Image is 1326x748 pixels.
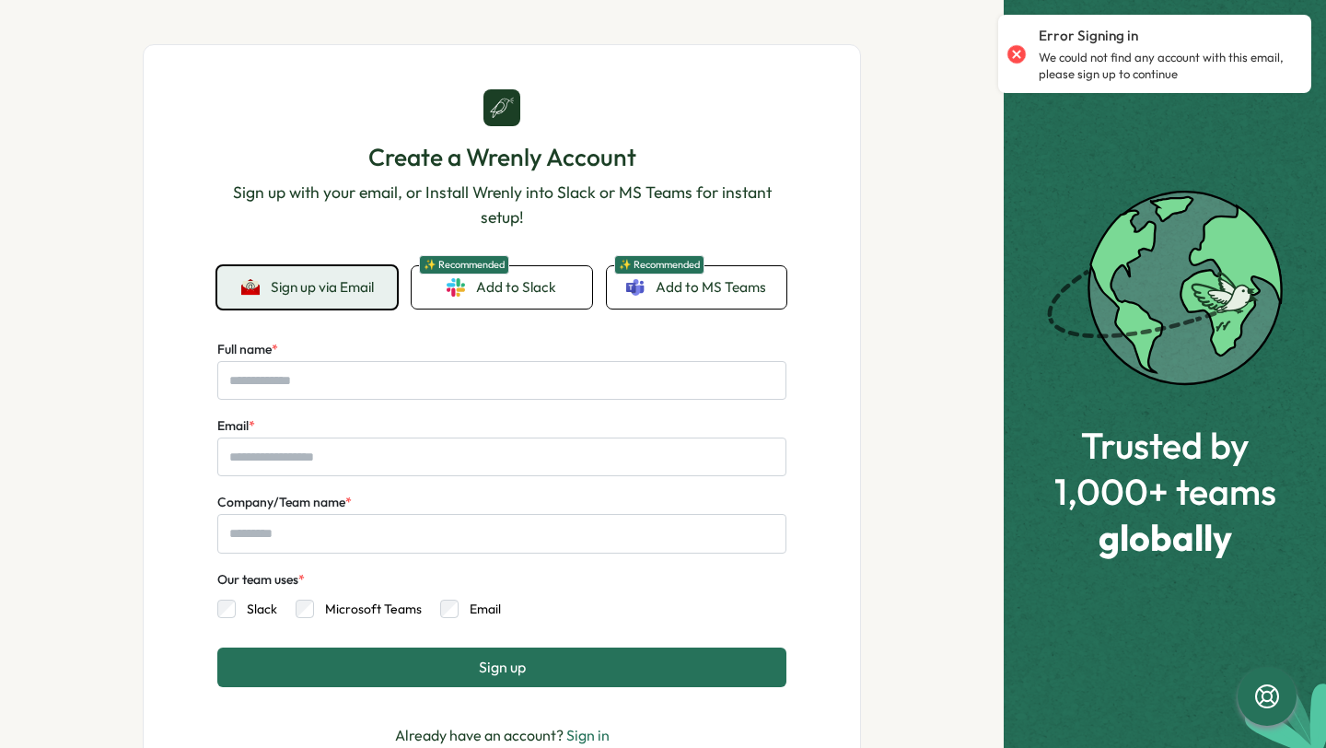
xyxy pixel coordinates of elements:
[1054,425,1276,465] span: Trusted by
[217,266,397,309] button: Sign up via Email
[395,724,610,747] p: Already have an account?
[217,141,786,173] h1: Create a Wrenly Account
[412,266,591,309] a: ✨ RecommendedAdd to Slack
[217,570,305,590] div: Our team uses
[614,255,704,275] span: ✨ Recommended
[217,493,352,513] label: Company/Team name
[1054,517,1276,557] span: globally
[566,726,610,744] a: Sign in
[419,255,509,275] span: ✨ Recommended
[479,659,526,675] span: Sign up
[271,279,374,296] span: Sign up via Email
[314,600,422,618] label: Microsoft Teams
[1039,26,1138,46] p: Error Signing in
[217,648,786,686] button: Sign up
[656,277,766,298] span: Add to MS Teams
[217,416,255,437] label: Email
[1039,50,1293,82] p: We could not find any account with this email, please sign up to continue
[1054,471,1276,511] span: 1,000+ teams
[217,181,786,229] p: Sign up with your email, or Install Wrenly into Slack or MS Teams for instant setup!
[476,277,556,298] span: Add to Slack
[459,600,501,618] label: Email
[236,600,277,618] label: Slack
[607,266,786,309] a: ✨ RecommendedAdd to MS Teams
[217,340,278,360] label: Full name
